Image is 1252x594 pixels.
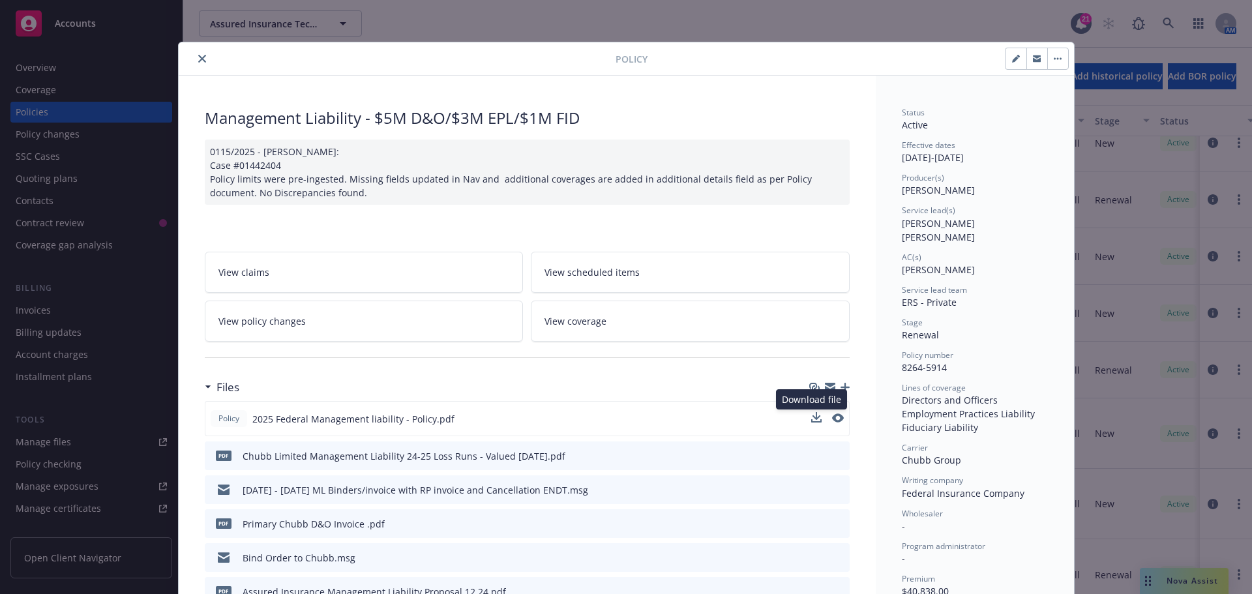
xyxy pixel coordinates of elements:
div: Fiduciary Liability [902,421,1048,434]
div: Chubb Limited Management Liability 24-25 Loss Runs - Valued [DATE].pdf [243,449,565,463]
div: Bind Order to Chubb.msg [243,551,355,565]
span: View policy changes [218,314,306,328]
div: Primary Chubb D&O Invoice .pdf [243,517,385,531]
button: download file [812,517,822,531]
span: Program administrator [902,541,985,552]
div: Directors and Officers [902,393,1048,407]
span: Policy [616,52,648,66]
a: View scheduled items [531,252,850,293]
span: View scheduled items [544,265,640,279]
span: [PERSON_NAME] [902,184,975,196]
div: Files [205,379,239,396]
span: ERS - Private [902,296,957,308]
div: 0115/2025 - [PERSON_NAME]: Case #01442404 Policy limits were pre-ingested. Missing fields updated... [205,140,850,205]
span: Lines of coverage [902,382,966,393]
div: [DATE] - [DATE] [902,140,1048,164]
span: Carrier [902,442,928,453]
span: Status [902,107,925,118]
span: Chubb Group [902,454,961,466]
span: Active [902,119,928,131]
span: Producer(s) [902,172,944,183]
div: Download file [776,389,847,409]
a: View claims [205,252,524,293]
span: Wholesaler [902,508,943,519]
span: [PERSON_NAME] [902,263,975,276]
span: pdf [216,518,231,528]
span: Service lead(s) [902,205,955,216]
button: preview file [832,412,844,426]
span: pdf [216,451,231,460]
a: View policy changes [205,301,524,342]
h3: Files [216,379,239,396]
span: Writing company [902,475,963,486]
span: AC(s) [902,252,921,263]
span: - [902,552,905,565]
span: Federal Insurance Company [902,487,1024,499]
div: [DATE] - [DATE] ML Binders/invoice with RP invoice and Cancellation ENDT.msg [243,483,588,497]
div: Employment Practices Liability [902,407,1048,421]
button: preview file [833,551,844,565]
a: View coverage [531,301,850,342]
span: Premium [902,573,935,584]
button: preview file [833,483,844,497]
div: Management Liability - $5M D&O/$3M EPL/$1M FID [205,107,850,129]
span: View claims [218,265,269,279]
span: - [902,520,905,532]
span: Stage [902,317,923,328]
span: Renewal [902,329,939,341]
span: Effective dates [902,140,955,151]
button: preview file [833,449,844,463]
button: download file [811,412,822,423]
span: View coverage [544,314,606,328]
button: preview file [832,413,844,423]
button: download file [812,449,822,463]
span: Policy [216,413,242,424]
span: 2025 Federal Management liability - Policy.pdf [252,412,455,426]
span: [PERSON_NAME] [PERSON_NAME] [902,217,977,243]
button: download file [812,483,822,497]
button: close [194,51,210,67]
span: 8264-5914 [902,361,947,374]
span: Service lead team [902,284,967,295]
span: Policy number [902,349,953,361]
button: preview file [833,517,844,531]
button: download file [812,551,822,565]
button: download file [811,412,822,426]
